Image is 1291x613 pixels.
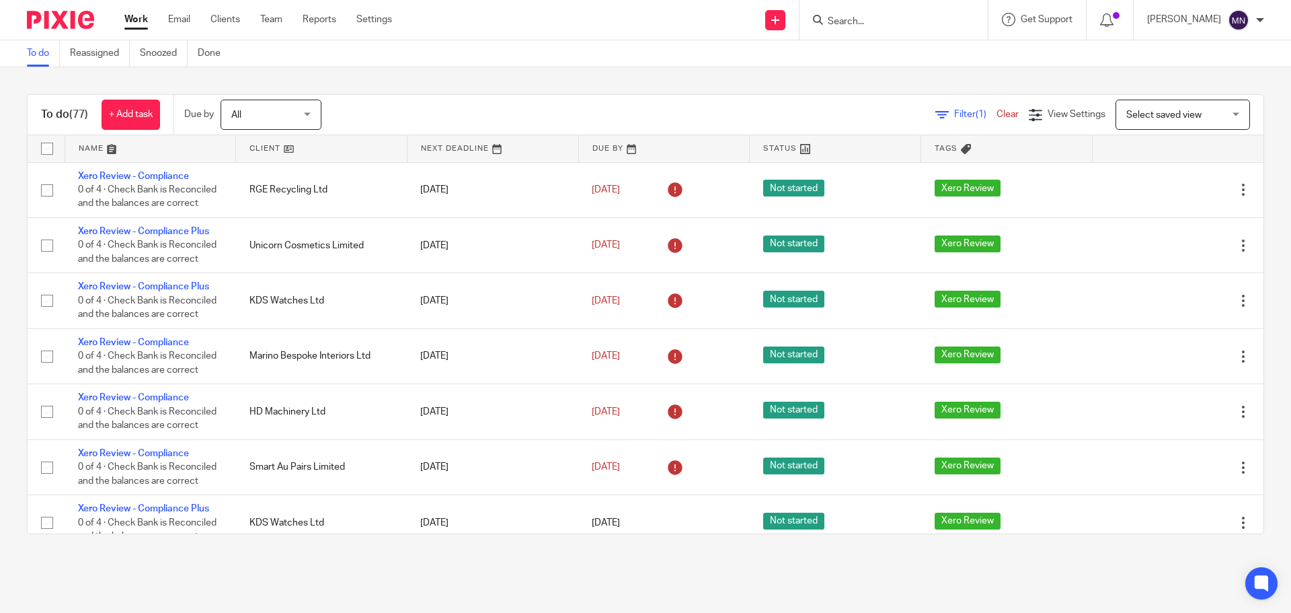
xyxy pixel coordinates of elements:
a: Email [168,13,190,26]
span: [DATE] [592,185,620,194]
span: [DATE] [592,462,620,472]
span: (1) [976,110,986,119]
span: All [231,110,241,120]
span: Not started [763,513,824,530]
a: Xero Review - Compliance Plus [78,282,209,291]
p: Due by [184,108,214,121]
td: KDS Watches Ltd [236,495,407,550]
span: Not started [763,458,824,474]
span: (77) [69,109,88,120]
span: [DATE] [592,407,620,417]
td: Unicorn Cosmetics Limited [236,217,407,273]
td: [DATE] [407,162,578,217]
h1: To do [41,108,88,122]
span: Xero Review [935,180,1001,196]
input: Search [826,16,947,28]
a: Team [260,13,282,26]
span: 0 of 4 · Check Bank is Reconciled and the balances are correct [78,518,217,542]
span: 0 of 4 · Check Bank is Reconciled and the balances are correct [78,185,217,209]
span: 0 of 4 · Check Bank is Reconciled and the balances are correct [78,241,217,264]
a: + Add task [102,100,160,130]
a: Reassigned [70,40,130,67]
td: [DATE] [407,217,578,273]
span: [DATE] [592,241,620,250]
span: Not started [763,402,824,419]
a: Xero Review - Compliance [78,393,189,402]
td: RGE Recycling Ltd [236,162,407,217]
td: KDS Watches Ltd [236,273,407,328]
a: Xero Review - Compliance [78,449,189,458]
span: Tags [935,145,957,152]
span: 0 of 4 · Check Bank is Reconciled and the balances are correct [78,462,217,486]
span: 0 of 4 · Check Bank is Reconciled and the balances are correct [78,407,217,431]
a: Xero Review - Compliance [78,338,189,347]
td: Marino Bespoke Interiors Ltd [236,328,407,384]
img: svg%3E [1228,9,1249,31]
span: Xero Review [935,402,1001,419]
a: Settings [356,13,392,26]
span: [DATE] [592,296,620,305]
a: Snoozed [140,40,188,67]
td: [DATE] [407,439,578,495]
img: Pixie [27,11,94,29]
span: Select saved view [1126,110,1202,120]
td: HD Machinery Ltd [236,384,407,439]
span: 0 of 4 · Check Bank is Reconciled and the balances are correct [78,296,217,320]
span: [DATE] [592,518,620,528]
span: Not started [763,291,824,308]
a: Reports [303,13,336,26]
a: Xero Review - Compliance Plus [78,504,209,513]
span: Xero Review [935,236,1001,252]
td: [DATE] [407,384,578,439]
span: [DATE] [592,351,620,361]
span: View Settings [1048,110,1105,119]
a: Xero Review - Compliance [78,172,189,181]
span: Xero Review [935,513,1001,530]
a: Clients [210,13,240,26]
span: Filter [954,110,996,119]
a: Clear [996,110,1019,119]
a: Done [198,40,231,67]
span: Get Support [1021,15,1072,24]
span: Xero Review [935,347,1001,363]
td: Smart Au Pairs Limited [236,439,407,495]
a: Work [124,13,148,26]
span: Not started [763,180,824,196]
td: [DATE] [407,328,578,384]
span: Not started [763,347,824,363]
a: To do [27,40,60,67]
span: Xero Review [935,291,1001,308]
td: [DATE] [407,495,578,550]
a: Xero Review - Compliance Plus [78,227,209,236]
p: [PERSON_NAME] [1147,13,1221,26]
span: 0 of 4 · Check Bank is Reconciled and the balances are correct [78,351,217,375]
span: Xero Review [935,458,1001,474]
td: [DATE] [407,273,578,328]
span: Not started [763,236,824,252]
